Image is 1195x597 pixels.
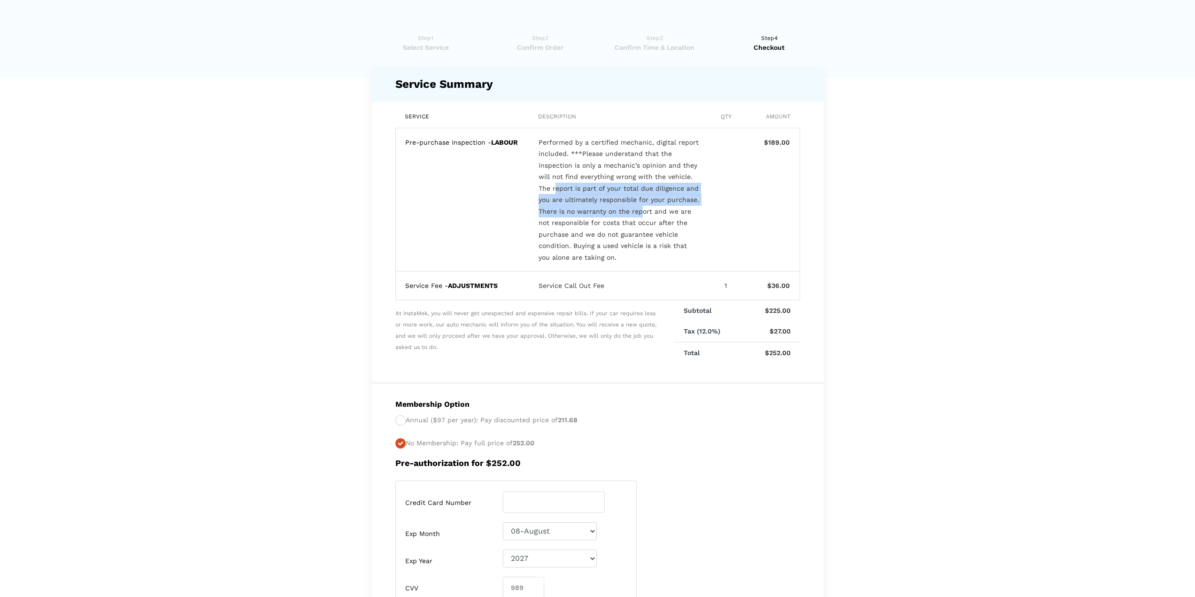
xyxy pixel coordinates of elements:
label: Exp Month [405,530,440,538]
span: Checkout [715,43,824,52]
div: Service Call Out Fee [539,280,700,292]
p: Total [684,347,737,359]
p: Annual ($97 per year): Pay discounted price of No Membership: Pay full price of [395,414,800,449]
a: Step3 [601,33,709,52]
label: CVV [405,584,418,592]
a: Step4 [715,33,824,52]
b: ADJUSTMENTS [448,282,498,289]
div: $189.00 [751,137,790,264]
div: Qty [718,113,734,120]
label: Exp Year [405,557,432,565]
div: Pre-purchase Inspection - [405,137,521,264]
a: Step2 [486,33,594,52]
span: 211.68 [558,416,578,424]
p: $225.00 [737,305,791,317]
label: Credit Card Number [405,499,471,507]
strong: Membership Option [395,400,470,409]
span: Select Service [372,43,480,52]
div: Service [405,113,521,120]
div: Description [538,113,700,120]
span: Confirm Time & Location [601,43,709,52]
span: At instaMek, you will never get unexpected and expensive repair bills. If your car requires less ... [395,300,658,364]
p: $252.00 [737,347,791,359]
div: 1 [718,280,733,292]
b: LABOUR [491,139,518,146]
h5: Pre-authorization for $ [395,458,800,468]
p: Subtotal [684,305,737,317]
div: Amount [752,113,790,120]
span: Confirm Order [486,43,594,52]
span: 252.00 [513,439,534,447]
span: 252.00 [492,458,521,468]
div: Performed by a certified mechanic, digital report included. ***Please understand that the inspect... [539,137,700,264]
a: Step1 [372,33,480,52]
p: Tax (12.0%) [684,326,737,337]
h4: Service Summary [395,78,800,91]
div: $36.00 [751,280,790,292]
div: Service Fee - [405,280,521,292]
p: $27.00 [737,326,791,337]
